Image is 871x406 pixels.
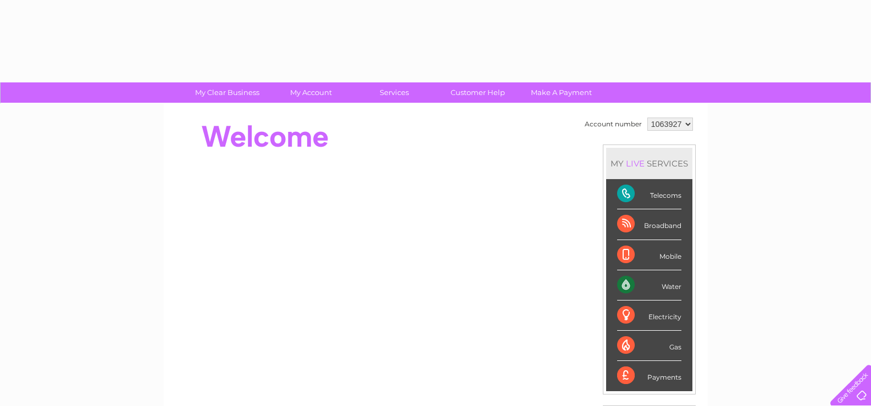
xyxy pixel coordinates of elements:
[182,82,273,103] a: My Clear Business
[606,148,692,179] div: MY SERVICES
[516,82,607,103] a: Make A Payment
[349,82,440,103] a: Services
[617,209,681,240] div: Broadband
[624,158,647,169] div: LIVE
[617,240,681,270] div: Mobile
[617,270,681,301] div: Water
[432,82,523,103] a: Customer Help
[582,115,645,134] td: Account number
[265,82,356,103] a: My Account
[617,301,681,331] div: Electricity
[617,331,681,361] div: Gas
[617,179,681,209] div: Telecoms
[617,361,681,391] div: Payments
